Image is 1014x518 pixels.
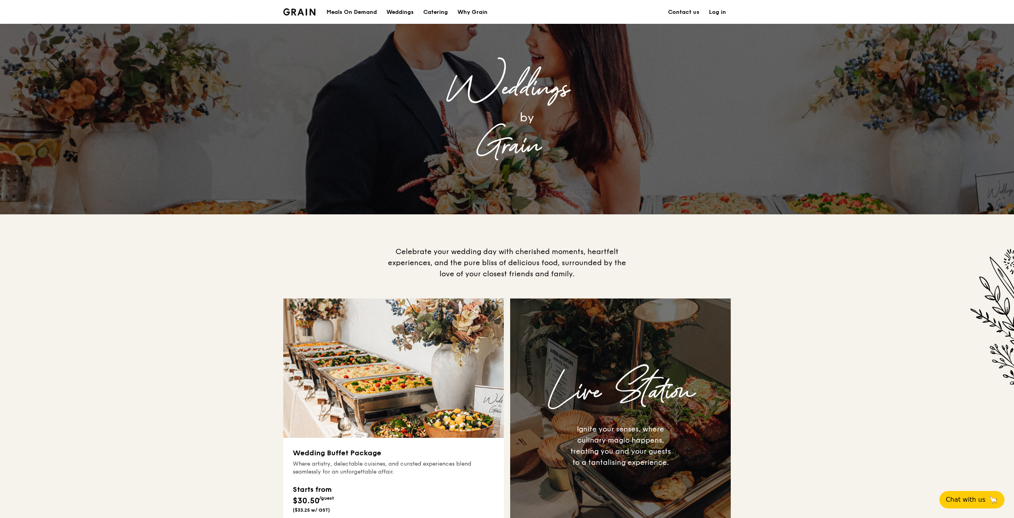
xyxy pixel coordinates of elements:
[348,128,666,164] div: Grain
[663,0,704,24] a: Contact us
[326,0,377,24] div: Meals On Demand
[293,507,334,513] div: ($33.25 w/ GST)
[293,460,494,476] div: Where artistry, delectable cuisines, and curated experiences blend seamlessly for an unforgettabl...
[283,8,315,15] img: Grain
[946,495,985,505] span: Chat with us
[423,0,448,24] div: Catering
[348,71,666,107] div: Weddings
[293,484,334,507] div: $30.50
[453,0,492,24] a: Why Grain
[517,367,724,417] h3: Live Station
[953,238,1014,428] img: flower-right.de2a98c9.png
[384,246,630,279] div: Celebrate your wedding day with cherished moments, heartfelt experiences, and the pure bliss of d...
[419,0,453,24] a: Catering
[457,0,488,24] div: Why Grain
[293,447,494,458] h3: Wedding Buffet Package
[989,495,998,505] span: 🦙
[319,495,334,501] span: /guest
[283,298,504,438] img: grain-wedding-buffet-package-thumbnail.jpg
[567,424,674,468] div: Ignite your senses, where culinary magic happens, treating you and your guests to a tantalising e...
[704,0,731,24] a: Log in
[293,484,334,495] div: Starts from
[388,107,666,128] div: by
[382,0,419,24] a: Weddings
[386,0,414,24] div: Weddings
[939,491,1004,508] button: Chat with us🦙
